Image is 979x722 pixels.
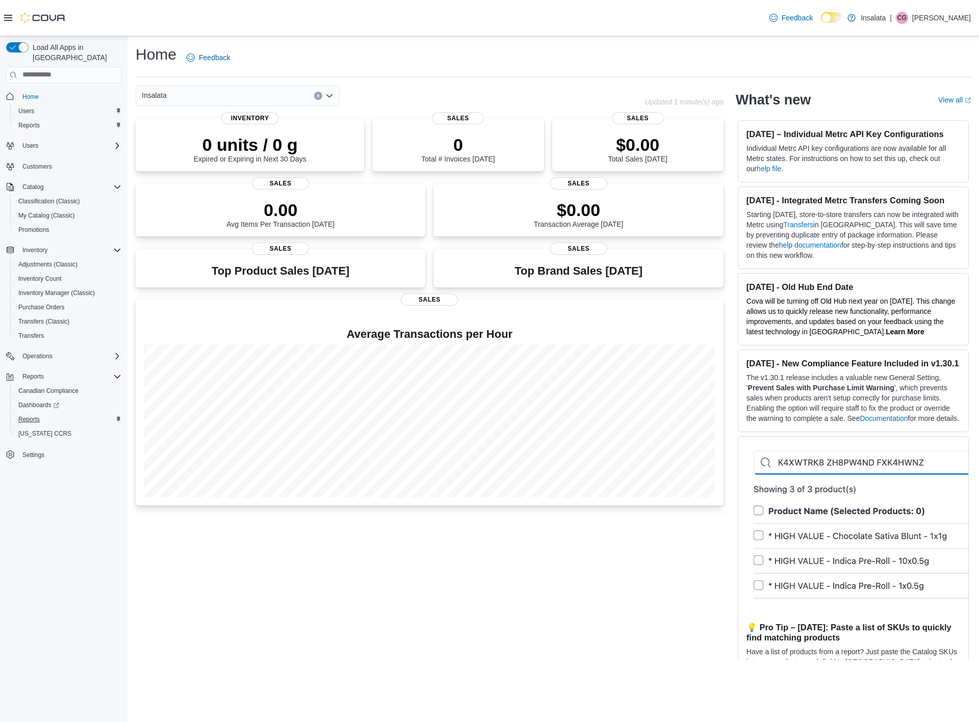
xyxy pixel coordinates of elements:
[22,163,52,171] span: Customers
[22,246,47,254] span: Inventory
[22,142,38,150] span: Users
[608,135,667,155] p: $0.00
[14,399,121,411] span: Dashboards
[10,118,125,132] button: Reports
[938,96,971,104] a: View allExternal link
[748,384,894,392] strong: Prevent Sales with Purchase Limit Warning
[18,260,78,269] span: Adjustments (Classic)
[401,293,458,306] span: Sales
[534,200,624,228] div: Transaction Average [DATE]
[14,330,48,342] a: Transfers
[18,197,80,205] span: Classification (Classic)
[14,287,99,299] a: Inventory Manager (Classic)
[18,289,95,297] span: Inventory Manager (Classic)
[142,89,167,101] span: Insalata
[2,447,125,462] button: Settings
[18,140,42,152] button: Users
[746,647,960,698] p: Have a list of products from a report? Just paste the Catalog SKUs into any product search field ...
[14,258,82,271] a: Adjustments (Classic)
[10,272,125,286] button: Inventory Count
[886,328,924,336] a: Learn More
[14,385,121,397] span: Canadian Compliance
[325,92,333,100] button: Open list of options
[2,159,125,174] button: Customers
[10,104,125,118] button: Users
[226,200,334,228] div: Avg Items Per Transaction [DATE]
[29,42,121,63] span: Load All Apps in [GEOGRAPHIC_DATA]
[144,328,715,340] h4: Average Transactions per Hour
[194,135,306,155] p: 0 units / 0 g
[534,200,624,220] p: $0.00
[14,399,63,411] a: Dashboards
[10,426,125,441] button: [US_STATE] CCRS
[18,332,44,340] span: Transfers
[14,273,66,285] a: Inventory Count
[14,385,83,397] a: Canadian Compliance
[746,372,960,423] p: The v1.30.1 release includes a valuable new General Setting, ' ', which prevents sales when produ...
[10,286,125,300] button: Inventory Manager (Classic)
[14,195,84,207] a: Classification (Classic)
[22,352,53,360] span: Operations
[199,52,230,63] span: Feedback
[18,275,62,283] span: Inventory Count
[965,97,971,103] svg: External link
[18,107,34,115] span: Users
[252,177,309,190] span: Sales
[18,211,75,220] span: My Catalog (Classic)
[18,448,121,461] span: Settings
[18,140,121,152] span: Users
[896,12,908,24] div: Christian Guay
[861,12,886,24] p: Insalata
[10,300,125,314] button: Purchase Orders
[821,12,842,23] input: Dark Mode
[746,143,960,174] p: Individual Metrc API key configurations are now available for all Metrc states. For instructions ...
[14,315,121,328] span: Transfers (Classic)
[14,301,121,313] span: Purchase Orders
[746,129,960,139] h3: [DATE] – Individual Metrc API Key Configurations
[18,370,48,383] button: Reports
[18,350,57,362] button: Operations
[890,12,892,24] p: |
[14,315,73,328] a: Transfers (Classic)
[860,414,908,422] a: Documentation
[18,90,121,103] span: Home
[14,427,75,440] a: [US_STATE] CCRS
[136,44,176,65] h1: Home
[221,112,278,124] span: Inventory
[14,413,44,425] a: Reports
[252,243,309,255] span: Sales
[779,241,841,249] a: help documentation
[18,370,121,383] span: Reports
[14,287,121,299] span: Inventory Manager (Classic)
[14,427,121,440] span: Washington CCRS
[746,297,955,336] span: Cova will be turning off Old Hub next year on [DATE]. This change allows us to quickly release ne...
[18,226,49,234] span: Promotions
[2,89,125,104] button: Home
[14,224,54,236] a: Promotions
[2,139,125,153] button: Users
[550,243,607,255] span: Sales
[18,244,51,256] button: Inventory
[14,224,121,236] span: Promotions
[10,194,125,208] button: Classification (Classic)
[18,317,69,326] span: Transfers (Classic)
[608,135,667,163] div: Total Sales [DATE]
[783,221,813,229] a: Transfers
[10,208,125,223] button: My Catalog (Classic)
[746,358,960,368] h3: [DATE] - New Compliance Feature Included in v1.30.1
[14,105,121,117] span: Users
[14,273,121,285] span: Inventory Count
[14,119,121,131] span: Reports
[14,330,121,342] span: Transfers
[18,430,71,438] span: [US_STATE] CCRS
[22,372,44,381] span: Reports
[2,180,125,194] button: Catalog
[20,13,66,23] img: Cova
[746,209,960,260] p: Starting [DATE], store-to-store transfers can now be integrated with Metrc using in [GEOGRAPHIC_D...
[18,181,47,193] button: Catalog
[10,412,125,426] button: Reports
[14,413,121,425] span: Reports
[194,135,306,163] div: Expired or Expiring in Next 30 Days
